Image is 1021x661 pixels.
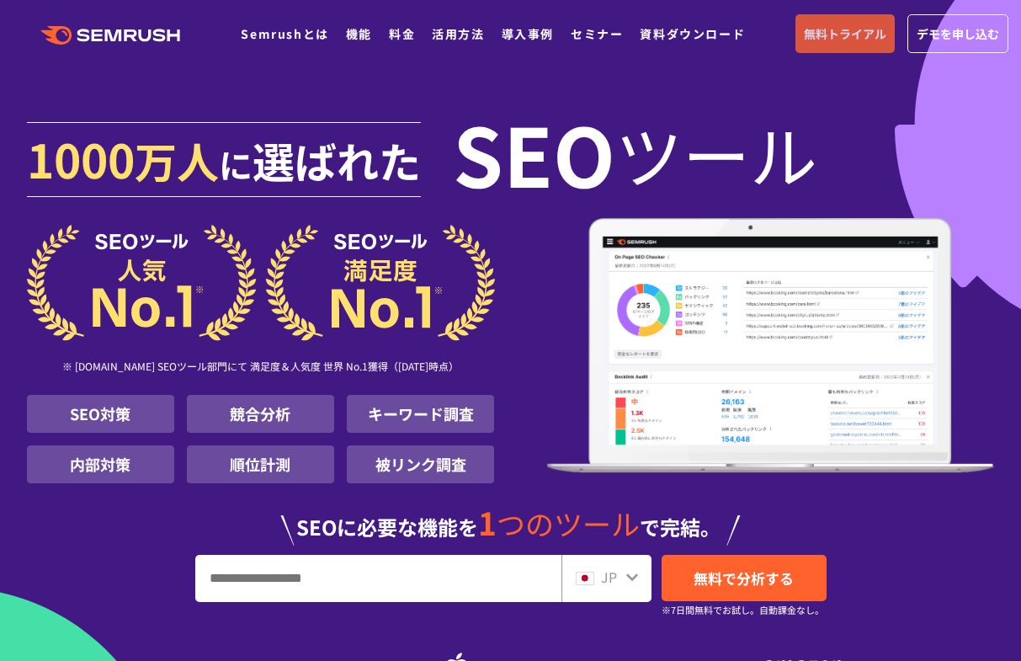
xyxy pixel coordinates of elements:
a: 資料ダウンロード [640,25,745,42]
a: 導入事例 [502,25,554,42]
span: JP [601,567,617,587]
a: 料金 [389,25,415,42]
span: 1000 [27,125,135,192]
a: デモを申し込む [907,14,1008,53]
div: ※ [DOMAIN_NAME] SEOツール部門にて 満足度＆人気度 世界 No.1獲得（[DATE]時点） [27,341,495,395]
a: 無料で分析する [662,555,827,601]
span: ツール [615,120,817,187]
li: SEO対策 [27,395,174,433]
span: つのツール [497,503,640,544]
li: 順位計測 [187,445,334,483]
li: 被リンク調査 [347,445,494,483]
a: セミナー [571,25,623,42]
span: SEO [453,120,615,187]
span: 1 [478,499,497,545]
input: URL、キーワードを入力してください [196,556,561,601]
span: デモを申し込む [917,24,999,43]
span: 無料で分析する [694,568,794,589]
span: 万人 [135,130,219,190]
div: SEOに必要な機能を [27,490,995,546]
a: Semrushとは [241,25,328,42]
span: 選ばれた [253,130,421,190]
span: で完結。 [640,512,721,541]
span: 無料トライアル [804,24,886,43]
a: 機能 [346,25,372,42]
li: 内部対策 [27,445,174,483]
span: に [219,140,253,189]
li: 競合分析 [187,395,334,433]
a: 活用方法 [432,25,484,42]
a: 無料トライアル [795,14,895,53]
li: キーワード調査 [347,395,494,433]
small: ※7日間無料でお試し。自動課金なし。 [662,602,824,618]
